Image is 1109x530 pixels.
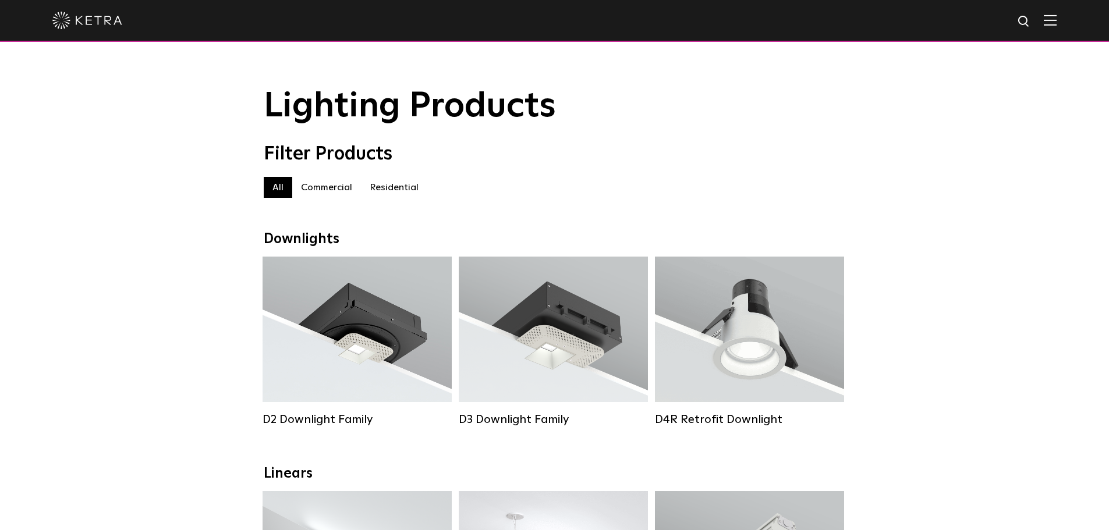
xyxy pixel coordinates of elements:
div: Linears [264,465,846,482]
div: D2 Downlight Family [263,412,452,426]
img: Hamburger%20Nav.svg [1044,15,1057,26]
div: Filter Products [264,143,846,165]
div: D4R Retrofit Downlight [655,412,844,426]
img: ketra-logo-2019-white [52,12,122,29]
label: Residential [361,177,427,198]
label: All [264,177,292,198]
span: Lighting Products [264,89,556,124]
img: search icon [1017,15,1032,29]
a: D3 Downlight Family Lumen Output:700 / 900 / 1100Colors:White / Black / Silver / Bronze / Paintab... [459,257,648,426]
label: Commercial [292,177,361,198]
a: D2 Downlight Family Lumen Output:1200Colors:White / Black / Gloss Black / Silver / Bronze / Silve... [263,257,452,426]
div: D3 Downlight Family [459,412,648,426]
div: Downlights [264,231,846,248]
a: D4R Retrofit Downlight Lumen Output:800Colors:White / BlackBeam Angles:15° / 25° / 40° / 60°Watta... [655,257,844,426]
